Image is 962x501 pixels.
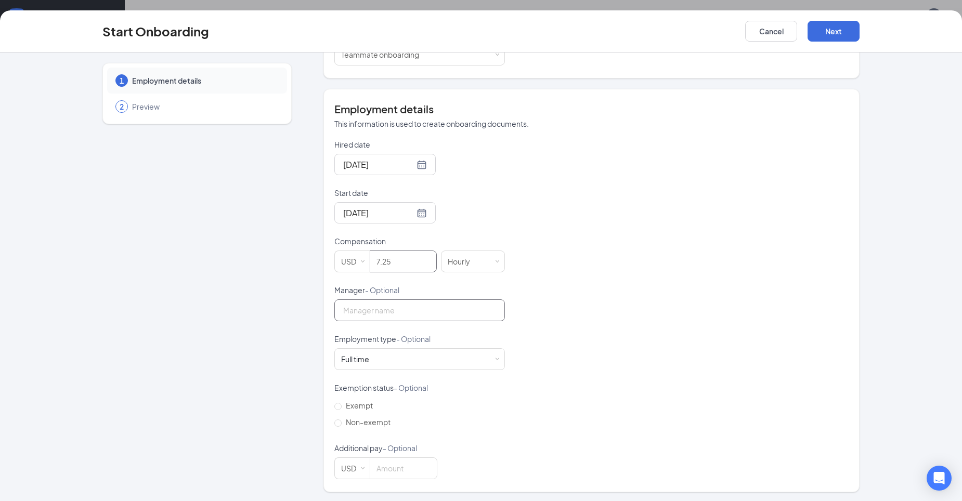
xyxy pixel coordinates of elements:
[341,354,376,364] div: [object Object]
[341,44,426,65] div: [object Object]
[334,118,849,129] p: This information is used to create onboarding documents.
[132,101,277,112] span: Preview
[341,458,363,479] div: USD
[745,21,797,42] button: Cancel
[343,158,414,171] input: Sep 15, 2025
[334,383,505,393] p: Exemption status
[334,188,505,198] p: Start date
[341,50,419,59] span: Teammate onboarding
[334,236,505,246] p: Compensation
[383,443,417,453] span: - Optional
[396,334,431,344] span: - Optional
[341,354,369,364] div: Full time
[927,466,952,491] div: Open Intercom Messenger
[808,21,860,42] button: Next
[120,101,124,112] span: 2
[120,75,124,86] span: 1
[102,22,209,40] h3: Start Onboarding
[132,75,277,86] span: Employment details
[334,443,505,453] p: Additional pay
[342,401,377,410] span: Exempt
[370,458,437,479] input: Amount
[341,251,363,272] div: USD
[334,102,849,116] h4: Employment details
[334,139,505,150] p: Hired date
[448,251,477,272] div: Hourly
[343,206,414,219] input: Sep 15, 2025
[342,417,395,427] span: Non-exempt
[334,285,505,295] p: Manager
[334,299,505,321] input: Manager name
[370,251,436,272] input: Amount
[365,285,399,295] span: - Optional
[394,383,428,392] span: - Optional
[334,334,505,344] p: Employment type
